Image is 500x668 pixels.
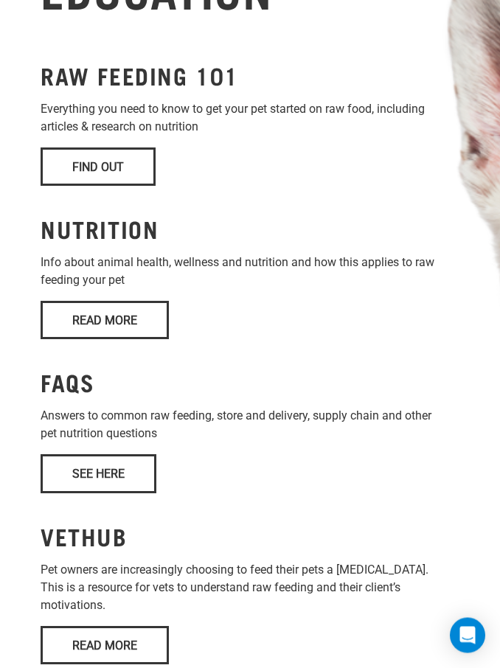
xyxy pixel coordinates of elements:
a: See Here [41,455,156,493]
div: Open Intercom Messenger [450,618,485,653]
p: Everything you need to know to get your pet started on raw food, including articles & research on... [41,101,459,136]
h3: RAW FEEDING 101 [41,63,459,89]
h3: NUTRITION [41,216,459,243]
a: Read More [41,627,169,665]
a: Find Out [41,148,156,187]
h3: VETHUB [41,523,459,550]
p: Answers to common raw feeding, store and delivery, supply chain and other pet nutrition questions [41,408,459,443]
a: Read More [41,302,169,340]
p: Pet owners are increasingly choosing to feed their pets a [MEDICAL_DATA]. This is a resource for ... [41,562,459,615]
h3: FAQS [41,369,459,396]
p: Info about animal health, wellness and nutrition and how this applies to raw feeding your pet [41,254,459,290]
